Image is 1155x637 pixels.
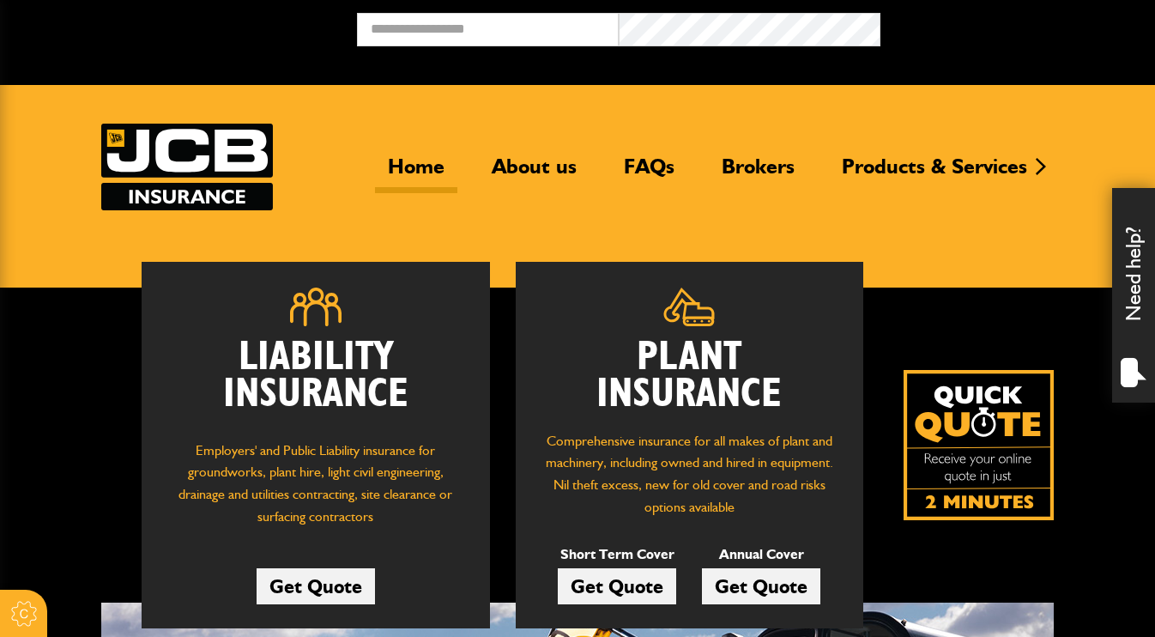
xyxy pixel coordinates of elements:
[479,154,590,193] a: About us
[702,543,820,566] p: Annual Cover
[611,154,687,193] a: FAQs
[709,154,807,193] a: Brokers
[101,124,273,210] a: JCB Insurance Services
[904,370,1054,520] a: Get your insurance quote isn just 2-minutes
[904,370,1054,520] img: Quick Quote
[167,339,464,422] h2: Liability Insurance
[558,568,676,604] a: Get Quote
[541,339,838,413] h2: Plant Insurance
[829,154,1040,193] a: Products & Services
[257,568,375,604] a: Get Quote
[1112,188,1155,403] div: Need help?
[101,124,273,210] img: JCB Insurance Services logo
[880,13,1142,39] button: Broker Login
[375,154,457,193] a: Home
[541,430,838,518] p: Comprehensive insurance for all makes of plant and machinery, including owned and hired in equipm...
[167,440,464,537] p: Employers' and Public Liability insurance for groundworks, plant hire, light civil engineering, d...
[558,543,676,566] p: Short Term Cover
[702,568,820,604] a: Get Quote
